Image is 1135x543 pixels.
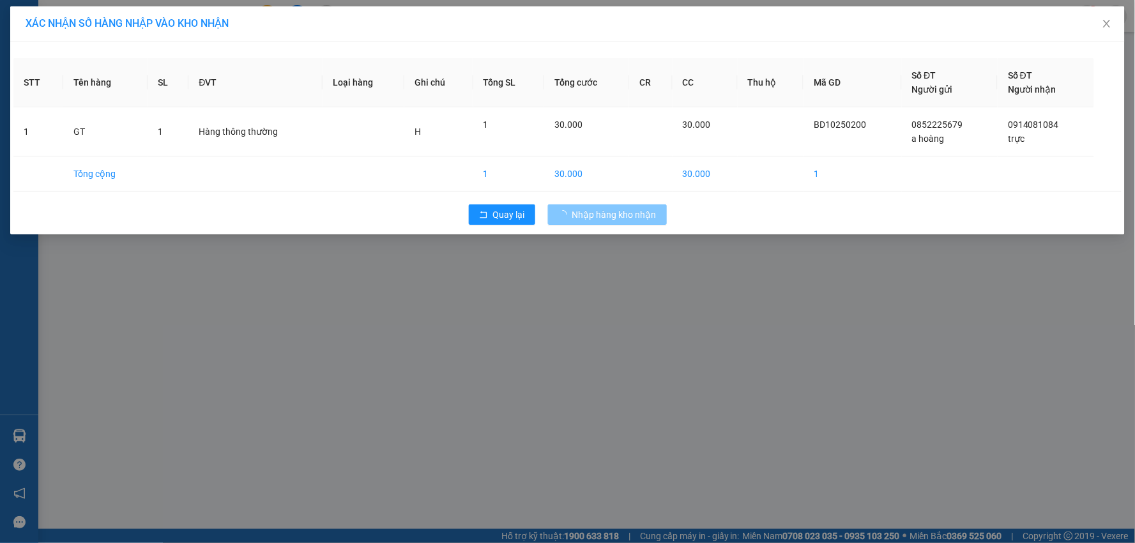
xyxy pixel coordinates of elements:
[738,58,804,107] th: Thu hộ
[1008,84,1056,95] span: Người nhận
[493,208,525,222] span: Quay lại
[63,58,148,107] th: Tên hàng
[804,157,901,192] td: 1
[323,58,404,107] th: Loại hàng
[1008,134,1025,144] span: trực
[415,126,421,137] span: H
[912,134,945,144] span: a hoàng
[572,208,657,222] span: Nhập hàng kho nhận
[673,157,738,192] td: 30.000
[188,58,323,107] th: ĐVT
[544,157,629,192] td: 30.000
[548,204,667,225] button: Nhập hàng kho nhận
[1102,19,1112,29] span: close
[544,58,629,107] th: Tổng cước
[26,17,229,29] span: XÁC NHẬN SỐ HÀNG NHẬP VÀO KHO NHẬN
[13,58,63,107] th: STT
[683,119,711,130] span: 30.000
[473,157,545,192] td: 1
[473,58,545,107] th: Tổng SL
[629,58,672,107] th: CR
[814,119,866,130] span: BD10250200
[148,58,189,107] th: SL
[63,157,148,192] td: Tổng cộng
[558,210,572,219] span: loading
[188,107,323,157] td: Hàng thông thường
[63,107,148,157] td: GT
[1008,119,1059,130] span: 0914081084
[912,70,936,80] span: Số ĐT
[804,58,901,107] th: Mã GD
[1008,70,1032,80] span: Số ĐT
[1089,6,1125,42] button: Close
[912,84,953,95] span: Người gửi
[673,58,738,107] th: CC
[158,126,163,137] span: 1
[469,204,535,225] button: rollbackQuay lại
[484,119,489,130] span: 1
[912,119,963,130] span: 0852225679
[479,210,488,220] span: rollback
[554,119,583,130] span: 30.000
[13,107,63,157] td: 1
[404,58,473,107] th: Ghi chú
